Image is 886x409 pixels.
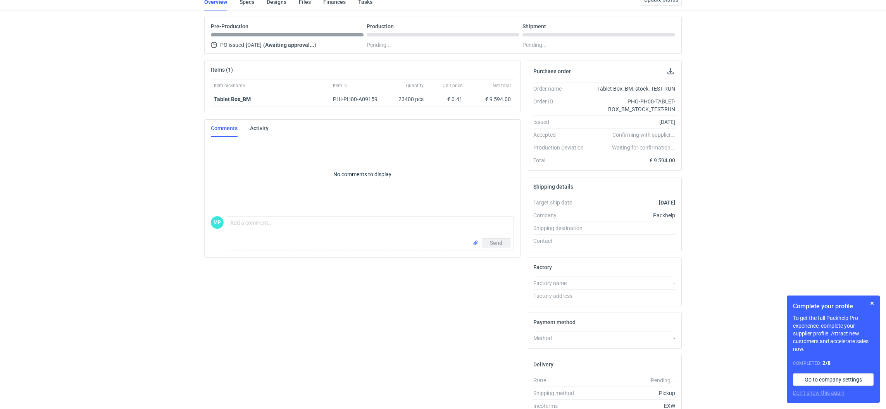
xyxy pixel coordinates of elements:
div: Company [533,211,590,219]
div: Production Deviation [533,144,590,151]
div: Total [533,156,590,164]
div: € 9 594.00 [590,156,675,164]
h2: Items (1) [211,67,233,73]
span: Quantity [406,82,424,89]
div: Target ship date [533,199,590,206]
figcaption: MP [211,216,224,229]
span: Unit price [443,82,462,89]
h2: Delivery [533,361,553,368]
span: ( [263,42,265,48]
div: Accepted [533,131,590,139]
div: Issued [533,118,590,126]
a: Comments [211,120,238,137]
div: [DATE] [590,118,675,126]
span: Item ID [333,82,348,89]
h2: Purchase order [533,68,571,74]
button: Send [482,238,510,247]
div: Pending... [522,40,675,50]
div: Completed: [793,359,874,367]
div: Factory name [533,279,590,287]
strong: Awaiting approval... [265,42,314,48]
div: € 9 594.00 [469,95,511,103]
div: State [533,376,590,384]
em: Waiting for confirmation... [612,144,675,151]
div: Contact [533,237,590,245]
span: ) [314,42,316,48]
div: PO issued [211,40,364,50]
div: - [590,237,675,245]
a: Activity [250,120,269,137]
button: Download PO [666,67,675,76]
div: Martyna Paroń [211,216,224,229]
a: Go to company settings [793,373,874,386]
p: To get the full Packhelp Pro experience, complete your supplier profile. Attract new customers an... [793,314,874,353]
button: Skip for now [867,299,877,308]
div: - [590,292,675,300]
strong: [DATE] [659,199,675,206]
div: PHO-PH00-TABLET-BOX_BM_STOCK_TEST-RUN [590,98,675,113]
div: Method [533,334,590,342]
h1: Complete your profile [793,302,874,311]
p: Shipment [522,23,546,29]
h2: Shipping details [533,184,573,190]
button: Don’t show this again [793,389,845,397]
p: No comments to display [211,136,514,213]
span: [DATE] [246,40,262,50]
div: Shipping destination [533,224,590,232]
h2: Payment method [533,319,576,325]
em: Confirming with supplier... [612,132,675,138]
div: Order name [533,85,590,93]
div: 23400 pcs [388,92,427,107]
div: € 0.41 [430,95,462,103]
h2: Factory [533,264,552,270]
span: Net total [493,82,511,89]
span: Pending... [367,40,391,50]
div: PHI-PH00-A09159 [333,95,385,103]
div: Shipping method [533,389,590,397]
div: Factory address [533,292,590,300]
div: Pickup [590,389,675,397]
div: Tablet Box_BM_stock_TEST RUN [590,85,675,93]
div: Order ID [533,98,590,113]
div: Packhelp [590,211,675,219]
div: - [590,334,675,342]
span: Item nickname [214,82,245,89]
span: Send [490,240,502,246]
strong: 2 / 8 [822,360,831,366]
p: Pre-Production [211,23,248,29]
p: Production [367,23,394,29]
div: - [590,279,675,287]
a: Tablet Box_BM [214,96,251,102]
em: Pending... [651,377,675,383]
